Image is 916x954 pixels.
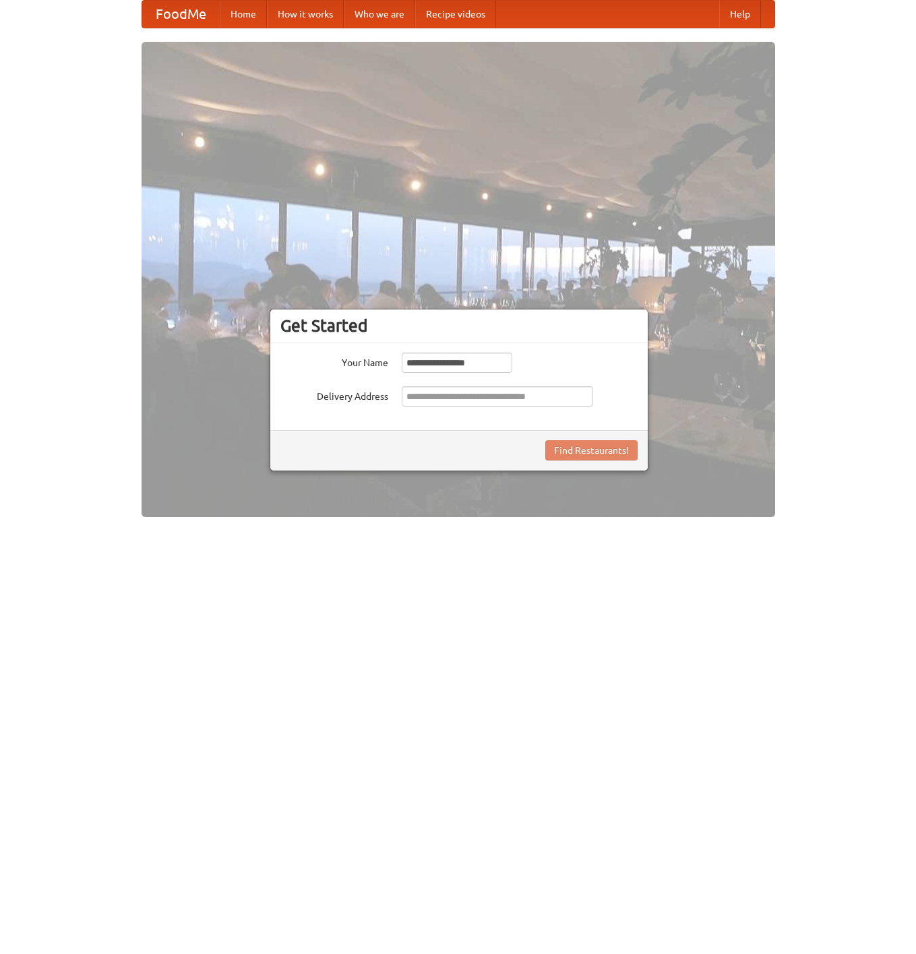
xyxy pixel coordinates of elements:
[545,440,638,460] button: Find Restaurants!
[280,386,388,403] label: Delivery Address
[267,1,344,28] a: How it works
[220,1,267,28] a: Home
[344,1,415,28] a: Who we are
[280,353,388,369] label: Your Name
[142,1,220,28] a: FoodMe
[415,1,496,28] a: Recipe videos
[719,1,761,28] a: Help
[280,316,638,336] h3: Get Started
